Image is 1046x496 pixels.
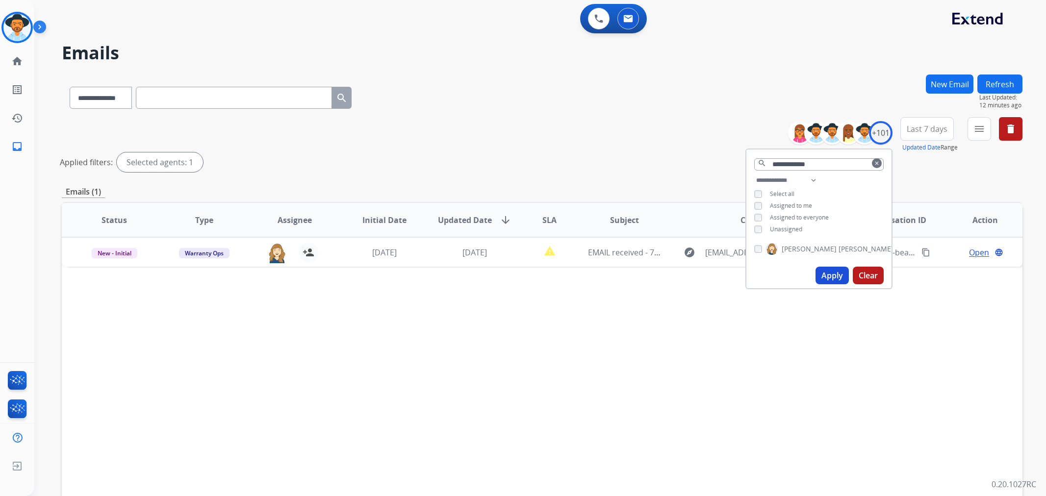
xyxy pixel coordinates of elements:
[969,247,989,258] span: Open
[684,247,695,258] mat-icon: explore
[11,141,23,152] mat-icon: inbox
[92,248,137,258] span: New - Initial
[977,74,1022,94] button: Refresh
[864,214,926,226] span: Conversation ID
[853,267,884,284] button: Clear
[11,55,23,67] mat-icon: home
[544,245,556,257] mat-icon: report_problem
[1005,123,1017,135] mat-icon: delete
[500,214,511,226] mat-icon: arrow_downward
[782,244,837,254] span: [PERSON_NAME]
[179,248,230,258] span: Warranty Ops
[992,478,1036,490] p: 0.20.1027RC
[770,190,794,198] span: Select all
[462,247,487,258] span: [DATE]
[117,152,203,172] div: Selected agents: 1
[3,14,31,41] img: avatar
[770,213,829,222] span: Assigned to everyone
[303,247,314,258] mat-icon: person_add
[995,248,1003,257] mat-icon: language
[62,186,105,198] p: Emails (1)
[902,143,958,151] span: Range
[770,201,812,210] span: Assigned to me
[816,267,849,284] button: Apply
[267,243,287,263] img: agent-avatar
[438,214,492,226] span: Updated Date
[588,247,798,258] span: EMAIL received - 7a41837f-64a8-437e-853a-8543b1b8af81
[921,248,930,257] mat-icon: content_copy
[926,74,973,94] button: New Email
[336,92,348,104] mat-icon: search
[195,214,213,226] span: Type
[979,94,1022,101] span: Last Updated:
[740,214,779,226] span: Customer
[11,112,23,124] mat-icon: history
[278,214,312,226] span: Assignee
[610,214,639,226] span: Subject
[60,156,113,168] p: Applied filters:
[900,117,954,141] button: Last 7 days
[869,121,893,145] div: +101
[979,101,1022,109] span: 12 minutes ago
[11,84,23,96] mat-icon: list_alt
[758,159,766,168] mat-icon: search
[907,127,947,131] span: Last 7 days
[839,244,893,254] span: [PERSON_NAME]
[362,214,407,226] span: Initial Date
[62,43,1022,63] h2: Emails
[874,160,880,166] mat-icon: clear
[542,214,557,226] span: SLA
[372,247,397,258] span: [DATE]
[973,123,985,135] mat-icon: menu
[102,214,127,226] span: Status
[932,203,1022,237] th: Action
[770,225,802,233] span: Unassigned
[902,144,941,151] button: Updated Date
[705,247,826,258] span: [EMAIL_ADDRESS][DOMAIN_NAME]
